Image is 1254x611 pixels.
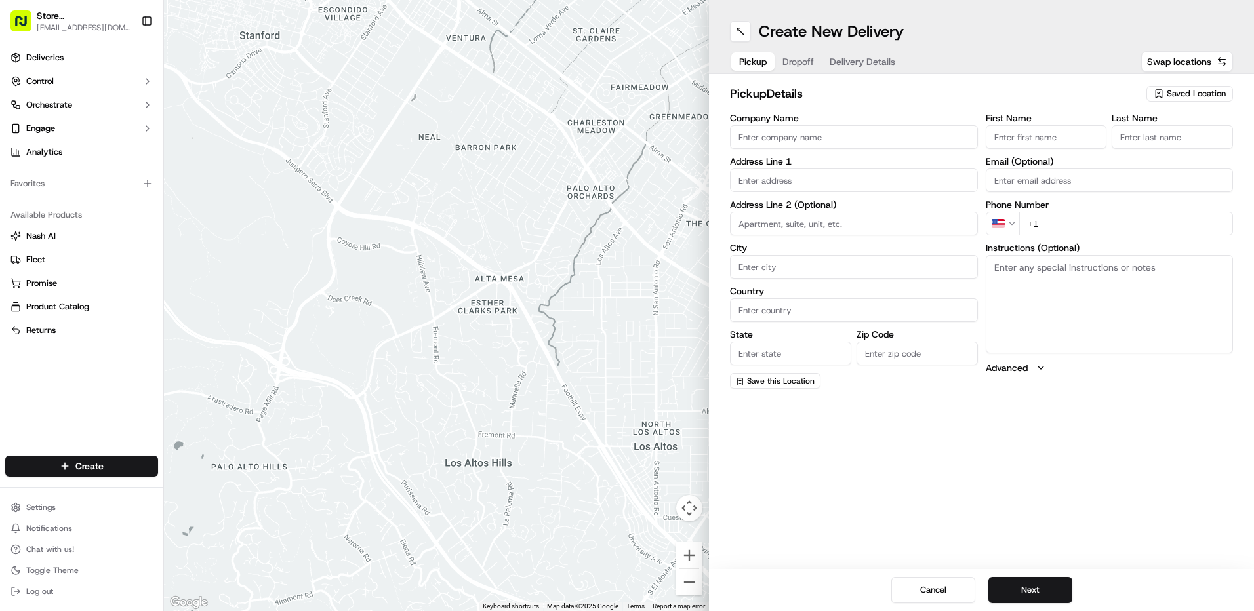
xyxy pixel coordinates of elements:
button: Product Catalog [5,296,158,317]
label: First Name [986,113,1107,123]
span: Fleet [26,254,45,266]
label: Country [730,286,978,296]
button: Store [STREET_ADDRESS] ([GEOGRAPHIC_DATA]) (Just Salad)[EMAIL_ADDRESS][DOMAIN_NAME] [5,5,136,37]
span: Save this Location [747,376,815,386]
span: API Documentation [124,258,211,271]
span: Control [26,75,54,87]
img: 1727276513143-84d647e1-66c0-4f92-a045-3c9f9f5dfd92 [28,125,51,149]
span: Dropoff [782,55,814,68]
a: Fleet [10,254,153,266]
a: Terms (opens in new tab) [626,602,645,610]
button: Start new chat [223,129,239,145]
label: Company Name [730,113,978,123]
input: Apartment, suite, unit, etc. [730,212,978,235]
span: Analytics [26,146,62,158]
div: Start new chat [59,125,215,138]
button: Fleet [5,249,158,270]
button: Store [STREET_ADDRESS] ([GEOGRAPHIC_DATA]) (Just Salad) [37,9,134,22]
div: 💻 [111,259,121,269]
p: Welcome 👋 [13,52,239,73]
a: Product Catalog [10,301,153,313]
span: Delivery Details [830,55,895,68]
button: Chat with us! [5,540,158,559]
button: Saved Location [1146,85,1233,103]
button: Zoom in [676,542,702,568]
input: Enter company name [730,125,978,149]
span: Deliveries [26,52,64,64]
a: 📗Knowledge Base [8,252,106,276]
span: [PERSON_NAME] [PERSON_NAME] [41,203,174,214]
div: We're available if you need us! [59,138,180,149]
label: State [730,330,851,339]
input: Got a question? Start typing here... [34,85,236,98]
label: Email (Optional) [986,157,1234,166]
div: 📗 [13,259,24,269]
label: Zip Code [857,330,978,339]
button: Advanced [986,361,1234,374]
input: Enter city [730,255,978,279]
button: Cancel [891,577,975,603]
button: Create [5,456,158,477]
label: City [730,243,978,252]
button: Toggle Theme [5,561,158,580]
span: Pickup [739,55,767,68]
span: [DATE] [184,203,211,214]
a: Analytics [5,142,158,163]
button: Save this Location [730,373,820,389]
input: Enter email address [986,168,1234,192]
label: Address Line 2 (Optional) [730,200,978,209]
label: Last Name [1112,113,1233,123]
span: Pylon [131,290,159,300]
span: Settings [26,502,56,513]
img: Joana Marie Avellanoza [13,191,34,212]
h2: pickup Details [730,85,1139,103]
h1: Create New Delivery [759,21,904,42]
button: Orchestrate [5,94,158,115]
span: Create [75,460,104,473]
a: Open this area in Google Maps (opens a new window) [167,594,211,611]
button: Control [5,71,158,92]
img: 1736555255976-a54dd68f-1ca7-489b-9aae-adbdc363a1c4 [26,204,37,214]
input: Enter state [730,342,851,365]
button: Keyboard shortcuts [483,602,539,611]
span: Nash AI [26,230,56,242]
button: Returns [5,320,158,341]
span: • [176,203,181,214]
label: Address Line 1 [730,157,978,166]
button: Notifications [5,519,158,538]
button: Swap locations [1141,51,1233,72]
div: Favorites [5,173,158,194]
button: See all [203,168,239,184]
input: Enter address [730,168,978,192]
button: Next [988,577,1072,603]
label: Instructions (Optional) [986,243,1234,252]
button: Log out [5,582,158,601]
button: Settings [5,498,158,517]
div: Available Products [5,205,158,226]
button: [EMAIL_ADDRESS][DOMAIN_NAME] [37,22,134,33]
span: Orchestrate [26,99,72,111]
input: Enter last name [1112,125,1233,149]
label: Advanced [986,361,1028,374]
img: Google [167,594,211,611]
span: Map data ©2025 Google [547,602,618,610]
div: Past conversations [13,170,88,181]
span: Toggle Theme [26,565,79,576]
button: Promise [5,273,158,294]
span: Saved Location [1167,88,1226,100]
input: Enter zip code [857,342,978,365]
button: Engage [5,118,158,139]
a: 💻API Documentation [106,252,216,276]
span: Promise [26,277,57,289]
span: Knowledge Base [26,258,100,271]
a: Report a map error [653,602,705,610]
a: Returns [10,325,153,336]
span: Chat with us! [26,544,74,555]
button: Nash AI [5,226,158,246]
span: Returns [26,325,56,336]
span: Swap locations [1147,55,1211,68]
a: Nash AI [10,230,153,242]
span: Engage [26,123,55,134]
